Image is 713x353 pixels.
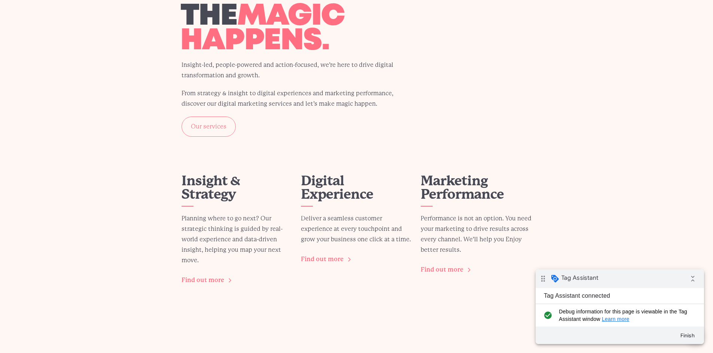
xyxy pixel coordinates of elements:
[421,213,531,255] p: Performance is not an option. You need your marketing to drive results across every channel. We’l...
[182,273,231,287] a: Find out more
[6,38,18,53] i: check_circle
[23,38,156,53] span: Debug information for this page is viewable in the Tag Assistant window
[180,3,345,55] span: magic happens.
[182,173,240,202] a: Insight & Strategy
[301,173,373,202] a: Digital Experience
[150,2,165,17] i: Collapse debug badge
[182,60,416,81] p: Insight-led, people-powered and action-focused, we’re here to drive digital transformation and gr...
[26,5,63,12] span: Tag Assistant
[182,213,292,266] p: Planning where to go next? Our strategic thinking is guided by real-world experience and data-dri...
[138,59,165,73] button: Finish
[421,173,504,202] a: Marketing Performance
[182,88,416,109] p: From strategy & insight to digital experiences and marketing performance, discover our digital ma...
[301,252,351,266] a: Find out more
[421,263,470,277] a: Find out more
[182,117,236,137] a: Our services
[66,47,94,53] a: Learn more
[301,213,412,245] p: Deliver a seamless customer experience at every touchpoint and grow your business one click at a ...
